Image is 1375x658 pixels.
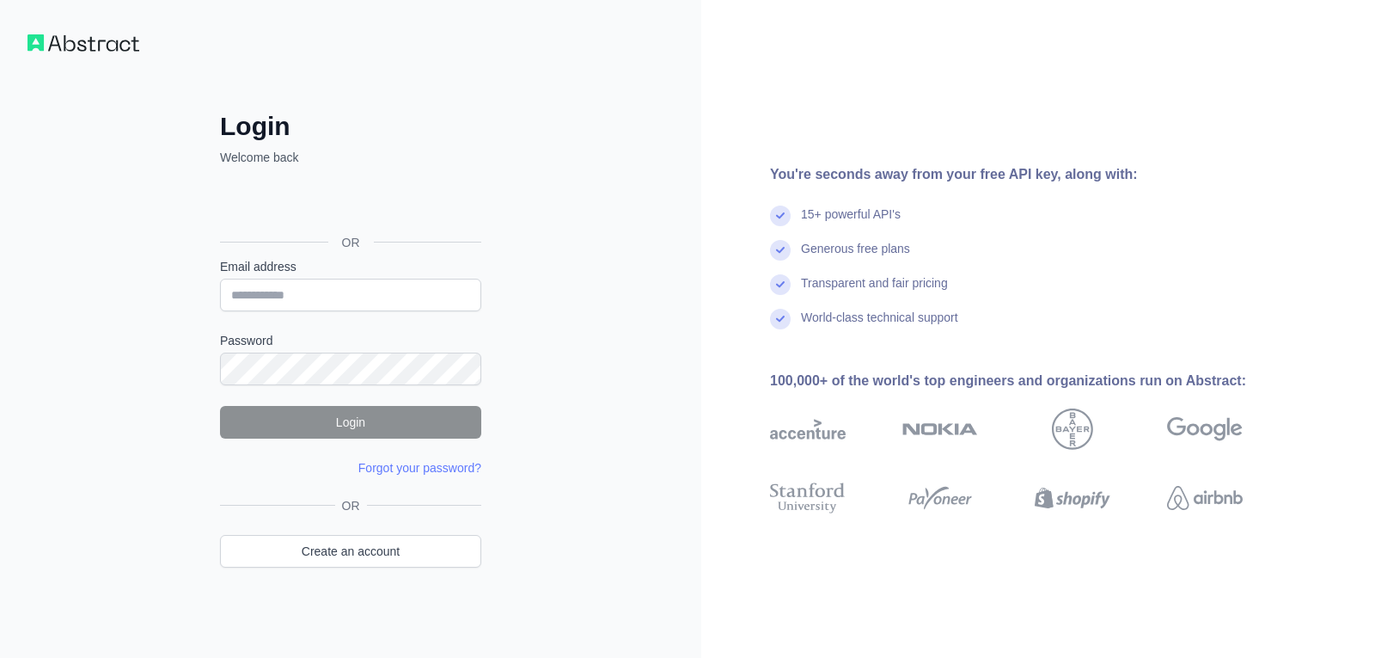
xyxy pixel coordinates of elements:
img: check mark [770,240,791,261]
img: bayer [1052,409,1093,450]
div: World-class technical support [801,309,958,343]
span: OR [328,234,374,251]
img: airbnb [1167,479,1243,517]
div: You're seconds away from your free API key, along with: [770,164,1298,185]
img: nokia [902,409,978,450]
img: shopify [1035,479,1110,517]
img: payoneer [902,479,978,517]
img: check mark [770,274,791,295]
a: Create an account [220,535,481,568]
img: google [1167,409,1243,450]
label: Password [220,332,481,349]
h2: Login [220,111,481,142]
img: accenture [770,409,846,450]
label: Email address [220,258,481,275]
img: Workflow [27,34,139,52]
div: Transparent and fair pricing [801,274,948,309]
div: 15+ powerful API's [801,206,901,240]
a: Forgot your password? [358,461,481,475]
span: OR [335,497,367,514]
img: check mark [770,206,791,226]
button: Login [220,406,481,439]
img: check mark [770,309,791,329]
div: Generous free plans [801,240,910,274]
div: 100,000+ of the world's top engineers and organizations run on Abstract: [770,371,1298,391]
img: stanford university [770,479,846,517]
iframe: Sign in with Google Button [211,185,486,223]
p: Welcome back [220,149,481,166]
